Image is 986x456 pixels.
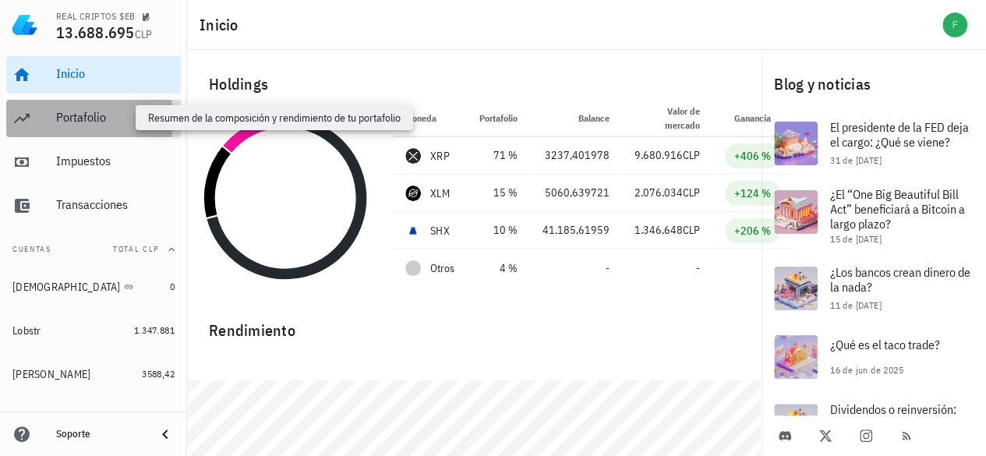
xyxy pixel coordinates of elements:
[430,148,450,164] div: XRP
[6,399,181,437] a: Coin Ex
[683,223,700,237] span: CLP
[196,306,752,343] div: Rendimiento
[12,324,41,338] div: Lobstr
[542,147,610,164] div: 3237,401978
[830,337,940,352] span: ¿Qué es el taco trade?
[683,148,700,162] span: CLP
[12,368,90,381] div: [PERSON_NAME]
[479,147,518,164] div: 71 %
[134,324,175,336] span: 1.347.881
[683,186,700,200] span: CLP
[942,12,967,37] div: avatar
[530,100,622,137] th: Balance
[6,355,181,393] a: [PERSON_NAME] 3588,42
[200,12,245,37] h1: Inicio
[479,260,518,277] div: 4 %
[56,154,175,168] div: Impuestos
[113,244,159,254] span: Total CLP
[430,223,450,239] div: SHX
[830,154,882,166] span: 31 de [DATE]
[542,222,610,239] div: 41.185,61959
[6,100,181,137] a: Portafolio
[634,223,683,237] span: 1.346.648
[430,186,450,201] div: XLM
[634,186,683,200] span: 2.076.034
[830,264,970,295] span: ¿Los bancos crean dinero de la nada?
[12,281,121,294] div: [DEMOGRAPHIC_DATA]
[762,178,986,254] a: ¿El “One Big Beautiful Bill Act” beneficiará a Bitcoin a largo plazo? 15 de [DATE]
[6,143,181,181] a: Impuestos
[135,27,153,41] span: CLP
[606,261,610,275] span: -
[762,59,986,109] div: Blog y noticias
[56,428,143,440] div: Soporte
[467,100,530,137] th: Portafolio
[393,100,467,137] th: Moneda
[734,148,771,164] div: +406 %
[12,12,37,37] img: LedgiFi
[734,223,771,239] div: +206 %
[56,66,175,81] div: Inicio
[6,187,181,224] a: Transacciones
[6,56,181,94] a: Inicio
[6,268,181,306] a: [DEMOGRAPHIC_DATA] 0
[405,186,421,201] div: XLM-icon
[734,186,771,201] div: +124 %
[830,186,965,232] span: ¿El “One Big Beautiful Bill Act” beneficiará a Bitcoin a largo plazo?
[196,59,752,109] div: Holdings
[6,312,181,349] a: Lobstr 1.347.881
[430,260,454,277] span: Otros
[56,197,175,212] div: Transacciones
[762,323,986,391] a: ¿Qué es el taco trade? 16 de jun de 2025
[762,254,986,323] a: ¿Los bancos crean dinero de la nada? 11 de [DATE]
[634,148,683,162] span: 9.680.916
[542,185,610,201] div: 5060,639721
[6,231,181,268] button: CuentasTotal CLP
[830,299,882,311] span: 11 de [DATE]
[762,109,986,178] a: El presidente de la FED deja el cargo: ¿Qué se viene? 31 de [DATE]
[830,364,903,376] span: 16 de jun de 2025
[830,233,882,245] span: 15 de [DATE]
[696,261,700,275] span: -
[405,223,421,239] div: SHX-icon
[56,10,135,23] div: REAL CRIPTOS $EB
[142,368,175,380] span: 3588,42
[56,110,175,125] div: Portafolio
[734,112,780,124] span: Ganancia
[830,119,969,150] span: El presidente de la FED deja el cargo: ¿Qué se viene?
[56,22,135,43] span: 13.688.695
[12,412,46,425] div: Coin Ex
[405,148,421,164] div: XRP-icon
[479,185,518,201] div: 15 %
[622,100,712,137] th: Valor de mercado
[479,222,518,239] div: 10 %
[170,281,175,292] span: 0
